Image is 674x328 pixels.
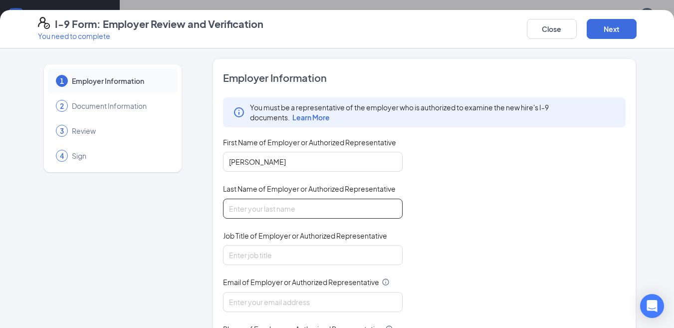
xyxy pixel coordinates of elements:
[223,245,403,265] input: Enter job title
[223,199,403,219] input: Enter your last name
[292,113,330,122] span: Learn More
[382,278,390,286] svg: Info
[60,76,64,86] span: 1
[223,184,396,194] span: Last Name of Employer or Authorized Representative
[223,152,403,172] input: Enter your first name
[72,101,168,111] span: Document Information
[640,294,664,318] div: Open Intercom Messenger
[223,231,387,241] span: Job Title of Employer or Authorized Representative
[233,106,245,118] svg: Info
[587,19,637,39] button: Next
[223,137,396,147] span: First Name of Employer or Authorized Representative
[72,151,168,161] span: Sign
[38,17,50,29] svg: FormI9EVerifyIcon
[60,151,64,161] span: 4
[527,19,577,39] button: Close
[72,126,168,136] span: Review
[72,76,168,86] span: Employer Information
[223,71,626,85] span: Employer Information
[223,277,379,287] span: Email of Employer or Authorized Representative
[60,126,64,136] span: 3
[250,102,616,122] span: You must be a representative of the employer who is authorized to examine the new hire's I-9 docu...
[55,17,263,31] h4: I-9 Form: Employer Review and Verification
[38,31,263,41] p: You need to complete
[223,292,403,312] input: Enter your email address
[60,101,64,111] span: 2
[290,113,330,122] a: Learn More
